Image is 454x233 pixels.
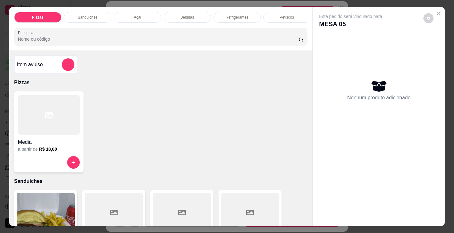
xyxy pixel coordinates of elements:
[39,146,57,152] h6: R$ 18,00
[78,15,97,20] p: Sanduiches
[14,178,307,185] p: Sanduiches
[180,15,194,20] p: Bebidas
[18,138,80,146] h4: Media
[18,30,36,35] label: Pesquisa
[17,193,75,232] img: product-image
[32,15,44,20] p: Pizzas
[67,156,80,169] button: increase-product-quantity
[18,146,80,152] div: a partir de
[423,13,434,23] button: decrease-product-quantity
[62,58,74,71] button: add-separate-item
[347,94,410,102] p: Nenhum produto adicionado
[14,79,307,86] p: Pizzas
[434,8,444,18] button: Close
[17,61,43,68] h4: Item avulso
[280,15,294,20] p: Petiscos
[18,36,299,42] input: Pesquisa
[226,15,248,20] p: Refrigerantes
[319,13,382,20] p: Este pedido será vinculado para
[319,20,382,28] p: MESA 05
[134,15,141,20] p: Açai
